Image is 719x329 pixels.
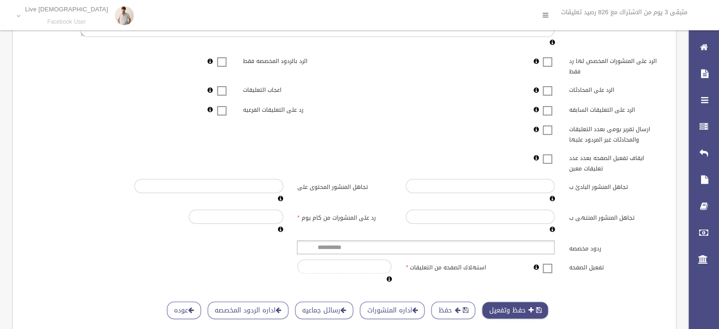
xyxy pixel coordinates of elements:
label: الرد بالردود المخصصه فقط [236,53,345,67]
label: ردود مخصصه [562,240,670,254]
label: الرد على المنشورات المخصص لها رد فقط [562,53,670,77]
label: الرد على المحادثات [562,82,670,96]
label: رد على التعليقات الفرعيه [236,102,345,115]
label: الرد على التعليقات السابقه [562,102,670,115]
button: حفظ وتفعيل [482,302,548,319]
label: تجاهل المنشور المحتوى على [290,179,399,192]
a: اداره الردود المخصصه [208,302,288,319]
label: رد على المنشورات من كام يوم [290,210,399,223]
small: Facebook User [25,18,108,26]
a: اداره المنشورات [360,302,424,319]
p: [DEMOGRAPHIC_DATA] Live [25,6,108,13]
label: استهلاك الصفحه من التعليقات [398,259,507,273]
button: حفظ [431,302,475,319]
label: ارسال تقرير يومى بعدد التعليقات والمحادثات غير المردود عليها [562,122,670,145]
label: تجاهل المنشور البادئ ب [562,179,670,192]
label: تجاهل المنشور المنتهى ب [562,210,670,223]
a: عوده [167,302,201,319]
label: ايقاف تفعيل الصفحه بعدد عدد تعليقات معين [562,150,670,174]
label: اعجاب التعليقات [236,82,345,96]
label: تفعيل الصفحه [562,259,670,273]
a: رسائل جماعيه [295,302,353,319]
